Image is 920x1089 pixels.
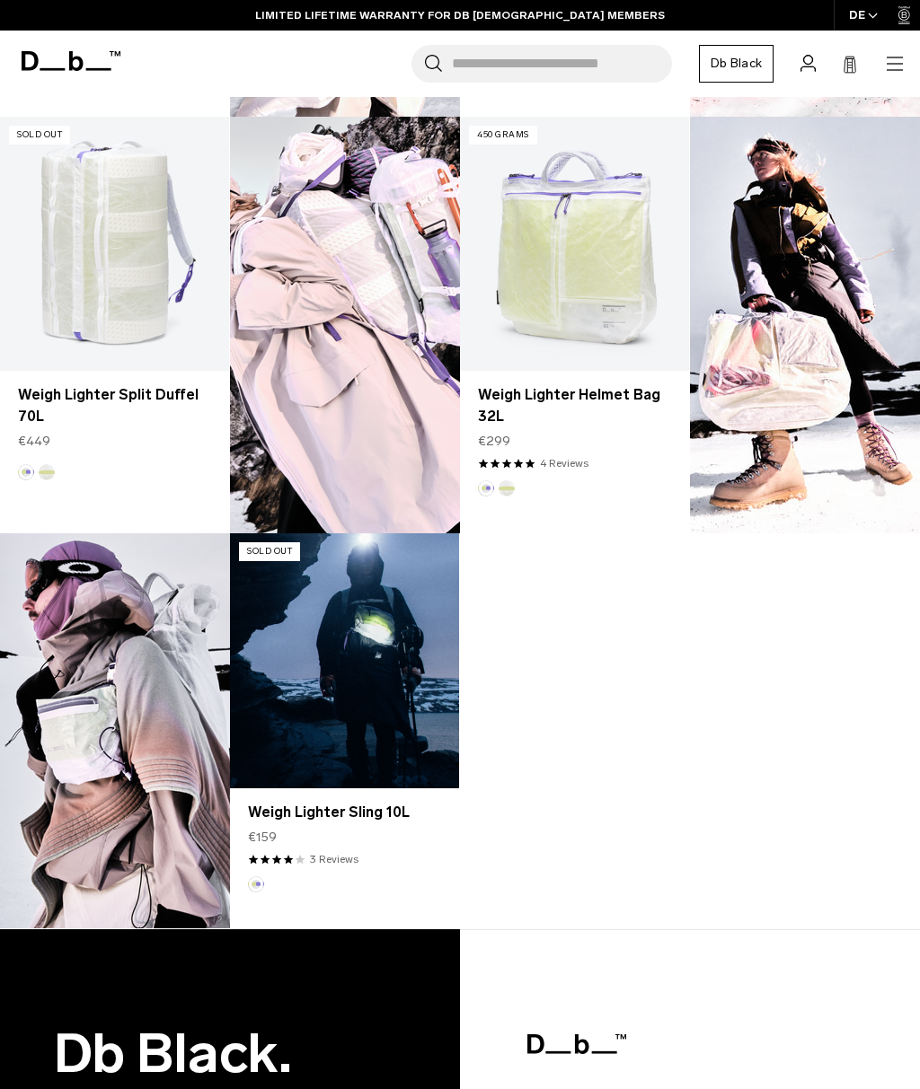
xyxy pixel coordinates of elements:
[469,126,537,145] p: 450 grams
[478,480,494,496] button: Aurora
[540,455,588,471] a: 4 reviews
[478,384,671,427] a: Weigh Lighter Helmet Bag 32L
[9,126,70,145] p: Sold Out
[39,464,55,480] button: Diffusion
[255,7,665,23] a: LIMITED LIFETIME WARRANTY FOR DB [DEMOGRAPHIC_DATA] MEMBERS
[230,533,459,787] a: Weigh Lighter Sling 10L
[248,802,441,823] a: Weigh Lighter Sling 10L
[230,117,460,533] img: Content block image
[18,432,50,451] span: €449
[239,542,300,561] p: Sold Out
[478,432,510,451] span: €299
[248,828,277,847] span: €159
[699,45,774,83] a: Db Black
[460,117,689,371] a: Weigh Lighter Helmet Bag 32L
[690,117,920,533] img: Content block image
[248,876,264,892] button: Aurora
[310,851,358,867] a: 3 reviews
[18,384,211,427] a: Weigh Lighter Split Duffel 70L
[499,480,515,496] button: Diffusion
[18,464,34,480] button: Aurora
